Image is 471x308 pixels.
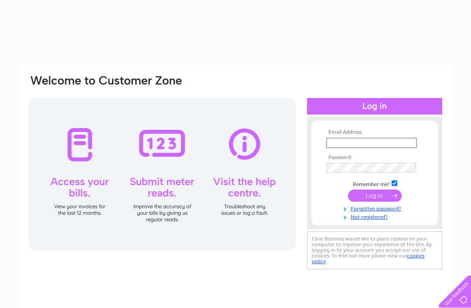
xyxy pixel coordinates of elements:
[324,155,425,161] th: Password:
[307,231,442,269] div: Clear Business would like to place cookies on your computer to improve your experience of the sit...
[326,204,425,212] a: Forgotten password?
[312,253,424,264] a: cookies policy
[324,129,425,135] th: Email Address:
[348,190,402,202] input: Submit
[326,212,425,220] a: Not registered?
[324,179,425,188] td: Remember me?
